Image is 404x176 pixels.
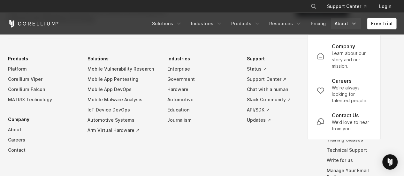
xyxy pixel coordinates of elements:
a: Training Classes [327,135,396,145]
a: Government [167,74,237,84]
a: Resources [265,18,306,29]
a: Education [167,105,237,115]
p: Contact Us [332,111,359,119]
div: Open Intercom Messenger [382,154,398,170]
a: Arm Virtual Hardware ↗ [88,125,157,135]
p: We’d love to hear from you. [332,119,371,132]
div: Navigation Menu [148,18,396,29]
a: Slack Community ↗ [247,95,316,105]
a: Login [374,1,396,12]
p: Learn about our story and our mission. [332,50,371,69]
p: We're always looking for talented people. [332,85,371,104]
a: Updates ↗ [247,115,316,125]
a: Contact Us We’d love to hear from you. [311,108,377,136]
a: Solutions [148,18,186,29]
a: Corellium Falcon [8,84,78,95]
a: Hardware [167,84,237,95]
a: Enterprise [167,64,237,74]
a: Corellium Home [8,20,59,27]
a: Automotive [167,95,237,105]
a: Support Center [322,1,371,12]
a: Journalism [167,115,237,125]
a: Status ↗ [247,64,316,74]
a: MATRIX Technology [8,95,78,105]
a: About [331,18,361,29]
a: Free Trial [367,18,396,29]
a: Pricing [307,18,330,29]
a: Write for us [327,155,396,165]
a: Automotive Systems [88,115,157,125]
a: Company Learn about our story and our mission. [311,39,377,73]
a: Careers [8,135,78,145]
p: Company [332,42,355,50]
a: About [8,125,78,135]
a: Careers We're always looking for talented people. [311,73,377,108]
a: Support Center ↗ [247,74,316,84]
div: Navigation Menu [303,1,396,12]
a: Products [227,18,264,29]
a: Industries [187,18,226,29]
a: Contact [8,145,78,155]
a: API/SDK ↗ [247,105,316,115]
a: Platform [8,64,78,74]
button: Search [308,1,319,12]
p: Careers [332,77,351,85]
a: Technical Support [327,145,396,155]
a: Mobile App Pentesting [88,74,157,84]
a: Corellium Viper [8,74,78,84]
a: IoT Device DevOps [88,105,157,115]
a: Mobile App DevOps [88,84,157,95]
a: Chat with a human [247,84,316,95]
a: Mobile Malware Analysis [88,95,157,105]
a: Mobile Vulnerability Research [88,64,157,74]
